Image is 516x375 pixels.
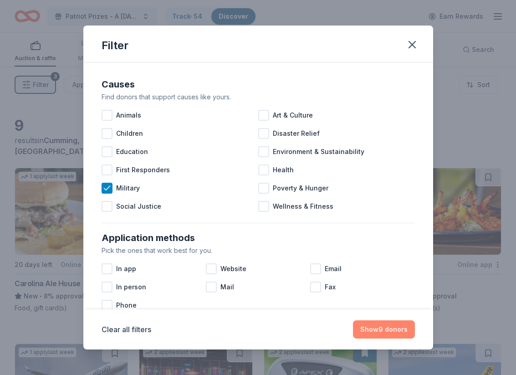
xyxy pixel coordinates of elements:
span: Animals [116,110,141,121]
div: Pick the ones that work best for you. [102,245,415,256]
span: Phone [116,300,137,311]
span: In app [116,263,136,274]
span: First Responders [116,164,170,175]
span: In person [116,282,146,293]
div: Causes [102,77,415,92]
div: Filter [102,38,128,53]
span: Military [116,183,140,194]
span: Health [273,164,294,175]
span: Email [325,263,342,274]
span: Environment & Sustainability [273,146,364,157]
span: Disaster Relief [273,128,320,139]
span: Art & Culture [273,110,313,121]
span: Wellness & Fitness [273,201,333,212]
span: Social Justice [116,201,161,212]
div: Find donors that support causes like yours. [102,92,415,103]
span: Children [116,128,143,139]
div: Application methods [102,231,415,245]
span: Poverty & Hunger [273,183,328,194]
span: Website [220,263,246,274]
span: Education [116,146,148,157]
button: Clear all filters [102,324,151,335]
button: Show9 donors [353,320,415,339]
span: Mail [220,282,234,293]
span: Fax [325,282,336,293]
